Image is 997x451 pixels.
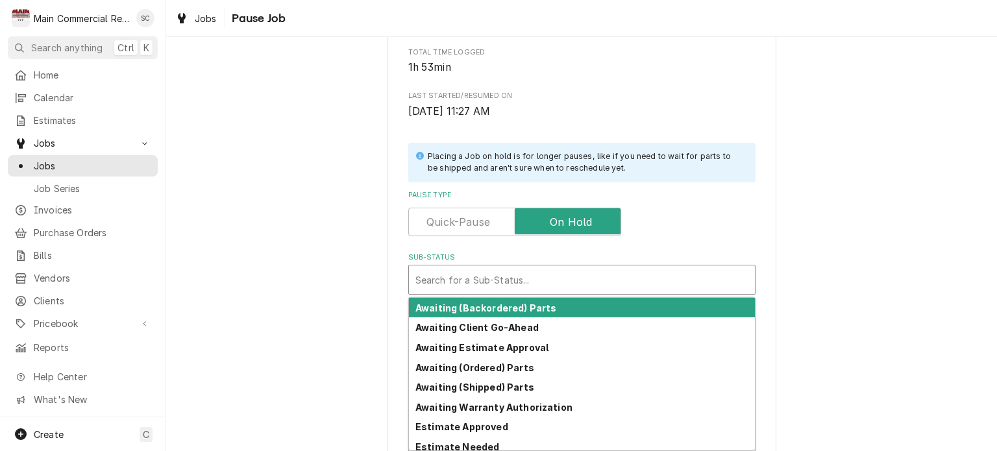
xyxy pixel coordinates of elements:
span: Jobs [34,136,132,150]
span: Vendors [34,271,151,285]
div: Sharon Campbell's Avatar [136,9,154,27]
span: Pause Job [228,10,286,27]
span: Job Series [34,182,151,195]
a: Bills [8,245,158,266]
span: Last Started/Resumed On [408,104,756,119]
span: [DATE] 11:27 AM [408,105,490,117]
div: Placing a Job on hold is for longer pauses, like if you need to wait for parts to be shipped and ... [428,151,743,175]
div: Sub-Status [408,252,756,295]
a: Job Series [8,178,158,199]
span: Invoices [34,203,151,217]
span: Jobs [34,159,151,173]
span: Reports [34,341,151,354]
span: Last Started/Resumed On [408,91,756,101]
a: Calendar [8,87,158,108]
a: Go to Help Center [8,366,158,387]
strong: Estimate Approved [415,421,508,432]
span: Bills [34,249,151,262]
label: Pause Type [408,190,756,201]
a: Vendors [8,267,158,289]
strong: Awaiting (Ordered) Parts [415,362,534,373]
button: Search anythingCtrlK [8,36,158,59]
span: Search anything [31,41,103,55]
span: Total Time Logged [408,47,756,58]
span: K [143,41,149,55]
span: C [143,428,149,441]
strong: Awaiting Warranty Authorization [415,402,572,413]
strong: Awaiting (Shipped) Parts [415,382,534,393]
div: M [12,9,30,27]
span: Clients [34,294,151,308]
span: 1h 53min [408,61,451,73]
span: Estimates [34,114,151,127]
div: Main Commercial Refrigeration Service's Avatar [12,9,30,27]
a: Go to What's New [8,389,158,410]
span: Create [34,429,64,440]
label: Sub-Status [408,252,756,263]
a: Estimates [8,110,158,131]
a: Go to Jobs [8,132,158,154]
strong: Awaiting (Backordered) Parts [415,302,556,313]
a: Jobs [170,8,222,29]
span: Calendar [34,91,151,104]
span: Pricebook [34,317,132,330]
a: Home [8,64,158,86]
span: Total Time Logged [408,60,756,75]
span: Home [34,68,151,82]
span: What's New [34,393,150,406]
a: Go to Pricebook [8,313,158,334]
div: Pause Type [408,190,756,236]
strong: Awaiting Estimate Approval [415,342,548,353]
div: Main Commercial Refrigeration Service [34,12,129,25]
a: Jobs [8,155,158,177]
div: SC [136,9,154,27]
span: Help Center [34,370,150,384]
span: Jobs [195,12,217,25]
span: Ctrl [117,41,134,55]
a: Invoices [8,199,158,221]
a: Clients [8,290,158,311]
a: Purchase Orders [8,222,158,243]
div: Total Time Logged [408,47,756,75]
div: Last Started/Resumed On [408,91,756,119]
a: Reports [8,337,158,358]
span: Purchase Orders [34,226,151,239]
strong: Awaiting Client Go-Ahead [415,322,539,333]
